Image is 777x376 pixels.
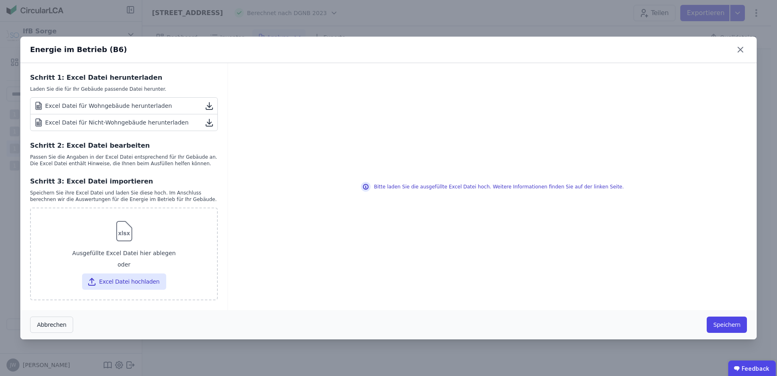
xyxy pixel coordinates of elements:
[30,73,218,83] div: Schritt 1: Excel Datei herunterladen
[30,141,218,151] div: Schritt 2: Excel Datei bearbeiten
[707,317,747,333] button: Speichern
[30,98,217,114] a: Excel Datei für Wohngebäude herunterladen
[30,317,73,333] button: Abbrechen
[34,101,172,111] div: Excel Datei für Wohngebäude herunterladen
[30,86,218,92] div: Laden Sie die für Ihr Gebäude passende Datei herunter.
[30,44,127,55] div: Energie im Betrieb (B6)
[30,154,218,167] div: Passen Sie die Angaben in der Excel Datei entsprechend für Ihr Gebäude an. Die Excel Datei enthäl...
[30,114,217,131] a: Excel Datei für Nicht-Wohngebäude herunterladen
[361,182,624,192] div: Bitte laden Sie die ausgefüllte Excel Datei hoch. Weitere Informationen finden Sie auf der linken...
[82,273,166,290] button: Excel Datei hochladen
[37,246,211,260] div: Ausgefüllte Excel Datei hier ablegen
[34,118,189,127] div: Excel Datei für Nicht-Wohngebäude herunterladen
[37,260,211,270] div: oder
[30,190,218,203] div: Speichern Sie ihre Excel Datei und laden Sie diese hoch. Im Anschluss berechnen wir die Auswertun...
[30,177,218,186] div: Schritt 3: Excel Datei importieren
[111,218,137,244] img: svg%3e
